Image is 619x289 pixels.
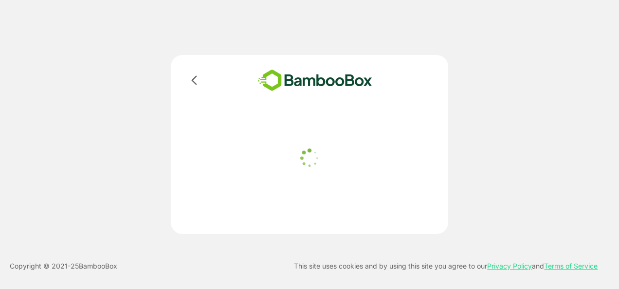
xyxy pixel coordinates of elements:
[294,260,598,272] p: This site uses cookies and by using this site you agree to our and
[544,262,598,270] a: Terms of Service
[297,146,322,170] img: loader
[10,260,117,272] p: Copyright © 2021- 25 BambooBox
[244,67,386,94] img: bamboobox
[487,262,532,270] a: Privacy Policy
